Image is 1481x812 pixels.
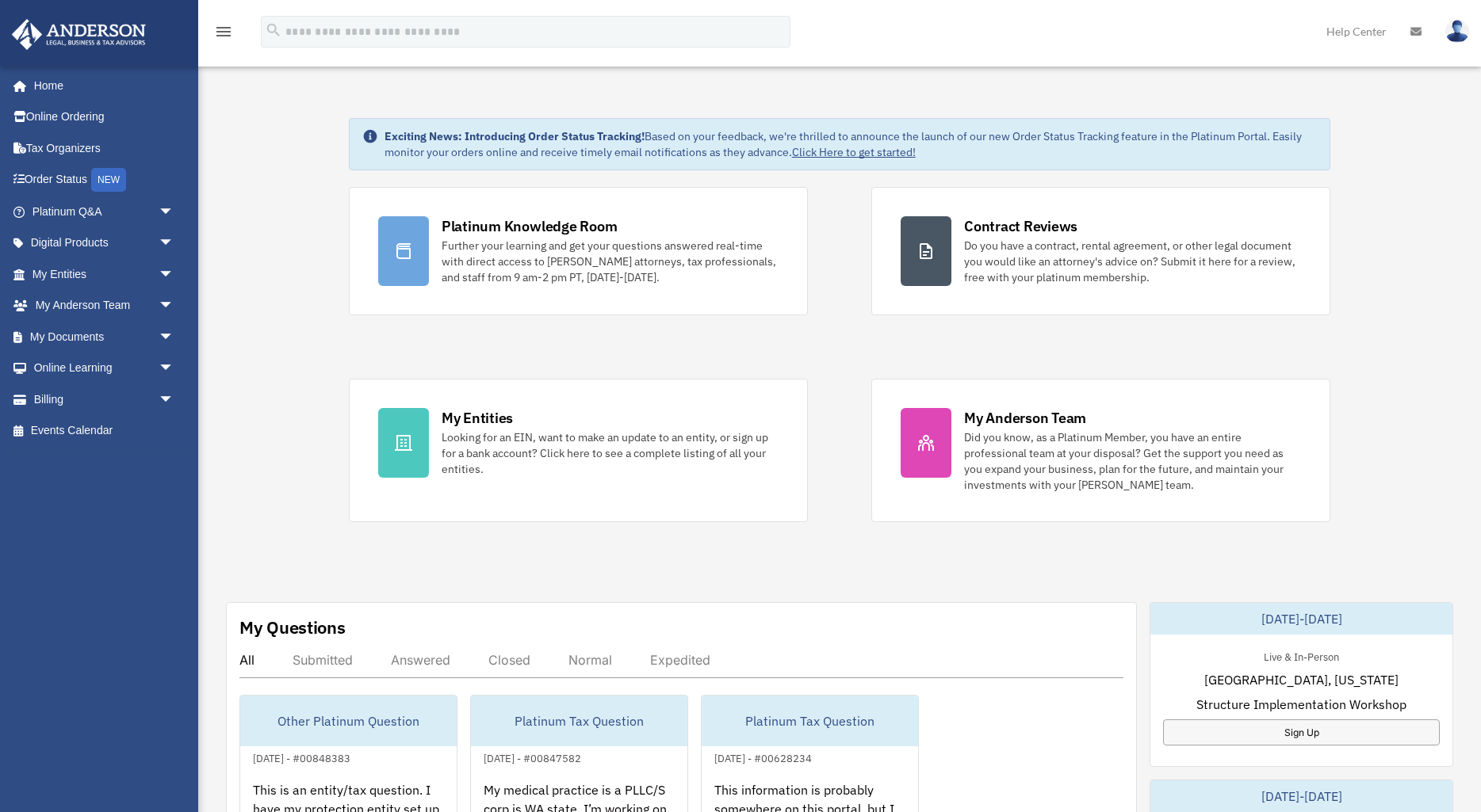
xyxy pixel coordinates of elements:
[385,128,1317,160] div: Based on your feedback, we're thrilled to announce the launch of our new Order Status Tracking fe...
[239,616,346,639] div: My Questions
[11,164,198,196] a: Order StatusNEW
[792,145,916,159] a: Click Here to get started!
[11,258,198,290] a: My Entitiesarrow_drop_down
[11,321,198,353] a: My Documentsarrow_drop_down
[11,353,198,384] a: Online Learningarrow_drop_down
[488,652,530,668] div: Closed
[442,408,513,428] div: My Entities
[1150,780,1452,812] div: [DATE]-[DATE]
[239,652,254,668] div: All
[471,749,594,765] div: [DATE] - #00847582
[159,258,190,291] span: arrow_drop_down
[293,652,353,668] div: Submitted
[1204,670,1399,689] span: [GEOGRAPHIC_DATA], [US_STATE]
[964,238,1301,285] div: Do you have a contract, rental agreement, or other legal document you would like an attorney's ad...
[871,187,1330,315] a: Contract Reviews Do you have a contract, rental agreement, or other legal document you would like...
[214,28,233,41] a: menu
[1251,647,1352,664] div: Live & In-Person
[11,383,198,415] a: Billingarrow_drop_down
[265,21,282,39] i: search
[159,353,190,385] span: arrow_drop_down
[159,290,190,322] span: arrow_drop_down
[442,429,779,477] div: Looking for an EIN, want to make an update to an entity, or sign up for a bank account? Click her...
[964,408,1086,428] div: My Anderson Team
[214,22,233,41] i: menu
[1445,20,1469,43] img: User Pic
[240,696,457,746] div: Other Platinum Question
[240,749,363,765] div: [DATE] - #00848383
[91,168,126,192] div: NEW
[349,379,808,522] a: My Entities Looking for an EIN, want to make an update to an entity, or sign up for a bank accoun...
[11,101,198,133] a: Online Ordering
[442,238,779,285] div: Further your learning and get your questions answered real-time with direct access to [PERSON_NAM...
[11,290,198,322] a: My Anderson Teamarrow_drop_down
[349,187,808,315] a: Platinum Knowledge Room Further your learning and get your questions answered real-time with dire...
[159,383,190,416] span: arrow_drop_down
[159,227,190,260] span: arrow_drop_down
[702,749,825,765] div: [DATE] - #00628234
[471,696,687,746] div: Platinum Tax Question
[11,415,198,447] a: Events Calendar
[702,696,918,746] div: Platinum Tax Question
[11,132,198,164] a: Tax Organizers
[11,196,198,227] a: Platinum Q&Aarrow_drop_down
[1150,603,1452,635] div: [DATE]-[DATE]
[964,216,1077,236] div: Contract Reviews
[442,216,618,236] div: Platinum Knowledge Room
[11,227,198,259] a: Digital Productsarrow_drop_down
[159,321,190,353] span: arrow_drop_down
[1163,719,1440,745] a: Sign Up
[385,129,645,143] strong: Exciting News: Introducing Order Status Tracking!
[964,429,1301,493] div: Did you know, as a Platinum Member, you have an entire professional team at your disposal? Get th...
[159,196,190,228] span: arrow_drop_down
[11,70,190,101] a: Home
[1196,695,1406,714] span: Structure Implementation Workshop
[568,652,612,668] div: Normal
[391,652,450,668] div: Answered
[871,379,1330,522] a: My Anderson Team Did you know, as a Platinum Member, you have an entire professional team at your...
[650,652,710,668] div: Expedited
[7,19,151,50] img: Anderson Advisors Platinum Portal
